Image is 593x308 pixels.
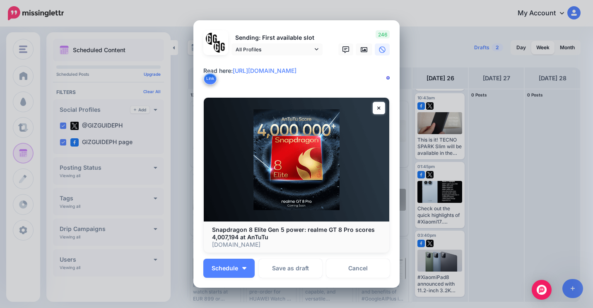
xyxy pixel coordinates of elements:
[203,72,217,85] button: Link
[203,66,394,76] div: Read here:
[376,30,390,38] span: 246
[203,66,394,86] textarea: To enrich screen reader interactions, please activate Accessibility in Grammarly extension settings
[259,259,322,278] button: Save as draft
[236,45,313,54] span: All Profiles
[206,33,218,45] img: 353459792_649996473822713_4483302954317148903_n-bsa138318.png
[231,43,323,55] a: All Profiles
[203,259,255,278] button: Schedule
[212,226,375,241] b: Snapdragon 8 Elite Gen 5 power: realme GT 8 Pro scores 4,007,194 at AnTuTu
[212,241,381,248] p: [DOMAIN_NAME]
[204,98,389,221] img: Snapdragon 8 Elite Gen 5 power: realme GT 8 Pro scores 4,007,194 at AnTuTu
[214,41,226,53] img: JT5sWCfR-79925.png
[231,33,323,43] p: Sending: First available slot
[326,259,390,278] a: Cancel
[242,267,246,269] img: arrow-down-white.png
[212,265,238,271] span: Schedule
[532,280,552,300] div: Open Intercom Messenger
